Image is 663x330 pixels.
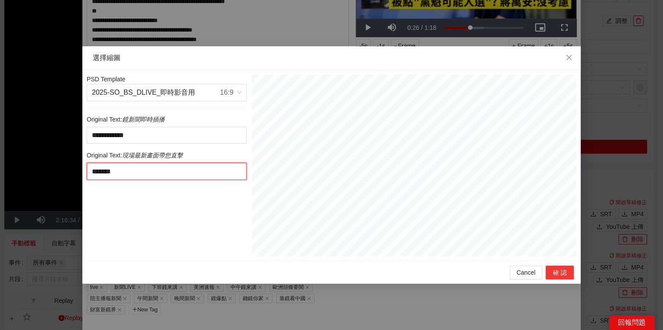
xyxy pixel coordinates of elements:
[517,268,536,277] span: Cancel
[220,84,234,101] div: 16:9
[87,76,125,83] span: PSD Template
[565,54,572,61] span: close
[122,116,164,123] i: 鏡新聞即時插播
[92,84,195,101] div: 2025-SO_BS_DLIVE_即時影音用
[93,53,570,63] div: 選擇縮圖
[510,266,543,279] button: Cancel
[87,151,182,160] div: Original Text:
[557,46,581,70] button: Close
[122,152,182,159] i: 現場最新畫面帶您直擊
[609,315,654,330] div: 回報問題
[87,115,164,124] div: Original Text:
[546,266,574,279] button: 確認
